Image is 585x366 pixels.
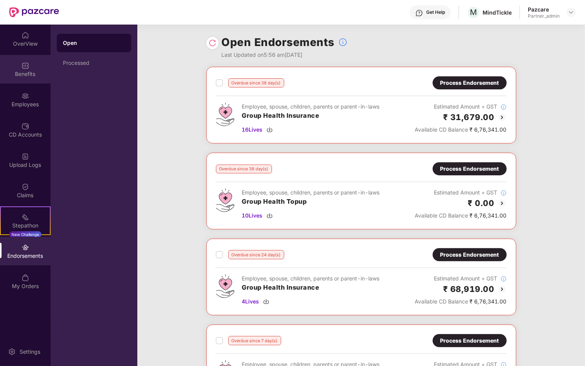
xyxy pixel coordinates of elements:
img: svg+xml;base64,PHN2ZyBpZD0iQ2xhaW0iIHhtbG5zPSJodHRwOi8vd3d3LnczLm9yZy8yMDAwL3N2ZyIgd2lkdGg9IjIwIi... [21,183,29,191]
img: svg+xml;base64,PHN2ZyB4bWxucz0iaHR0cDovL3d3dy53My5vcmcvMjAwMC9zdmciIHdpZHRoPSIyMSIgaGVpZ2h0PSIyMC... [21,213,29,221]
h3: Group Health Insurance [242,283,380,293]
div: Settings [17,348,43,356]
div: Open [63,39,125,47]
div: ₹ 6,76,341.00 [415,125,507,134]
div: Estimated Amount + GST [415,274,507,283]
h2: ₹ 31,679.00 [443,111,494,124]
h1: Open Endorsements [222,34,335,51]
img: svg+xml;base64,PHN2ZyBpZD0iQmVuZWZpdHMiIHhtbG5zPSJodHRwOi8vd3d3LnczLm9yZy8yMDAwL3N2ZyIgd2lkdGg9Ij... [21,62,29,69]
div: Overdue since 7 day(s) [228,336,281,345]
div: Pazcare [528,6,560,13]
div: Processed [63,60,125,66]
img: svg+xml;base64,PHN2ZyBpZD0iSG9tZSIgeG1sbnM9Imh0dHA6Ly93d3cudzMub3JnLzIwMDAvc3ZnIiB3aWR0aD0iMjAiIG... [21,31,29,39]
img: svg+xml;base64,PHN2ZyBpZD0iUmVsb2FkLTMyeDMyIiB4bWxucz0iaHR0cDovL3d3dy53My5vcmcvMjAwMC9zdmciIHdpZH... [209,39,216,47]
span: M [470,8,477,17]
img: svg+xml;base64,PHN2ZyBpZD0iSW5mb18tXzMyeDMyIiBkYXRhLW5hbWU9IkluZm8gLSAzMngzMiIgeG1sbnM9Imh0dHA6Ly... [501,190,507,196]
img: svg+xml;base64,PHN2ZyBpZD0iVXBsb2FkX0xvZ3MiIGRhdGEtbmFtZT0iVXBsb2FkIExvZ3MiIHhtbG5zPSJodHRwOi8vd3... [21,153,29,160]
div: Overdue since 24 day(s) [228,250,284,259]
img: svg+xml;base64,PHN2ZyBpZD0iU2V0dGluZy0yMHgyMCIgeG1sbnM9Imh0dHA6Ly93d3cudzMub3JnLzIwMDAvc3ZnIiB3aW... [8,348,16,356]
div: ₹ 6,76,341.00 [415,297,507,306]
div: Process Endorsement [440,79,499,87]
div: MindTickle [483,9,512,16]
div: Overdue since 38 day(s) [228,78,284,87]
span: Available CD Balance [415,298,468,305]
img: svg+xml;base64,PHN2ZyBpZD0iRW5kb3JzZW1lbnRzIiB4bWxucz0iaHR0cDovL3d3dy53My5vcmcvMjAwMC9zdmciIHdpZH... [21,244,29,251]
img: svg+xml;base64,PHN2ZyBpZD0iSW5mb18tXzMyeDMyIiBkYXRhLW5hbWU9IkluZm8gLSAzMngzMiIgeG1sbnM9Imh0dHA6Ly... [501,104,507,110]
div: Estimated Amount + GST [415,188,507,197]
div: Get Help [426,9,445,15]
img: New Pazcare Logo [9,7,59,17]
div: Last Updated on 5:56 am[DATE] [222,51,348,59]
span: Available CD Balance [415,212,468,219]
span: Available CD Balance [415,126,468,133]
div: New Challenge [9,231,41,237]
img: svg+xml;base64,PHN2ZyBpZD0iRG93bmxvYWQtMzJ4MzIiIHhtbG5zPSJodHRwOi8vd3d3LnczLm9yZy8yMDAwL3N2ZyIgd2... [267,213,273,219]
div: Process Endorsement [440,251,499,259]
img: svg+xml;base64,PHN2ZyB4bWxucz0iaHR0cDovL3d3dy53My5vcmcvMjAwMC9zdmciIHdpZHRoPSI0Ny43MTQiIGhlaWdodD... [216,188,234,212]
div: Partner_admin [528,13,560,19]
img: svg+xml;base64,PHN2ZyBpZD0iQmFjay0yMHgyMCIgeG1sbnM9Imh0dHA6Ly93d3cudzMub3JnLzIwMDAvc3ZnIiB3aWR0aD... [498,113,507,122]
img: svg+xml;base64,PHN2ZyB4bWxucz0iaHR0cDovL3d3dy53My5vcmcvMjAwMC9zdmciIHdpZHRoPSI0Ny43MTQiIGhlaWdodD... [216,274,234,298]
img: svg+xml;base64,PHN2ZyBpZD0iRG93bmxvYWQtMzJ4MzIiIHhtbG5zPSJodHRwOi8vd3d3LnczLm9yZy8yMDAwL3N2ZyIgd2... [263,298,269,305]
img: svg+xml;base64,PHN2ZyBpZD0iTXlfT3JkZXJzIiBkYXRhLW5hbWU9Ik15IE9yZGVycyIgeG1sbnM9Imh0dHA6Ly93d3cudz... [21,274,29,282]
h3: Group Health Topup [242,197,380,207]
img: svg+xml;base64,PHN2ZyBpZD0iQmFjay0yMHgyMCIgeG1sbnM9Imh0dHA6Ly93d3cudzMub3JnLzIwMDAvc3ZnIiB3aWR0aD... [498,199,507,208]
span: 16 Lives [242,125,263,134]
img: svg+xml;base64,PHN2ZyBpZD0iSW5mb18tXzMyeDMyIiBkYXRhLW5hbWU9IkluZm8gLSAzMngzMiIgeG1sbnM9Imh0dHA6Ly... [501,276,507,282]
div: Process Endorsement [440,336,499,345]
img: svg+xml;base64,PHN2ZyB4bWxucz0iaHR0cDovL3d3dy53My5vcmcvMjAwMC9zdmciIHdpZHRoPSI0Ny43MTQiIGhlaWdodD... [216,102,234,126]
h3: Group Health Insurance [242,111,380,121]
div: Employee, spouse, children, parents or parent-in-laws [242,188,380,197]
div: ₹ 6,76,341.00 [415,211,507,220]
img: svg+xml;base64,PHN2ZyBpZD0iSGVscC0zMngzMiIgeG1sbnM9Imh0dHA6Ly93d3cudzMub3JnLzIwMDAvc3ZnIiB3aWR0aD... [415,9,423,17]
img: svg+xml;base64,PHN2ZyBpZD0iQmFjay0yMHgyMCIgeG1sbnM9Imh0dHA6Ly93d3cudzMub3JnLzIwMDAvc3ZnIiB3aWR0aD... [498,285,507,294]
img: svg+xml;base64,PHN2ZyBpZD0iSW5mb18tXzMyeDMyIiBkYXRhLW5hbWU9IkluZm8gLSAzMngzMiIgeG1sbnM9Imh0dHA6Ly... [338,38,348,47]
img: svg+xml;base64,PHN2ZyBpZD0iRW1wbG95ZWVzIiB4bWxucz0iaHR0cDovL3d3dy53My5vcmcvMjAwMC9zdmciIHdpZHRoPS... [21,92,29,100]
div: Employee, spouse, children, parents or parent-in-laws [242,274,380,283]
h2: ₹ 0.00 [468,197,494,209]
img: svg+xml;base64,PHN2ZyBpZD0iRHJvcGRvd24tMzJ4MzIiIHhtbG5zPSJodHRwOi8vd3d3LnczLm9yZy8yMDAwL3N2ZyIgd2... [568,9,574,15]
div: Stepathon [1,222,50,229]
div: Overdue since 38 day(s) [216,165,272,173]
span: 4 Lives [242,297,259,306]
span: 10 Lives [242,211,263,220]
h2: ₹ 68,919.00 [443,283,494,295]
div: Employee, spouse, children, parents or parent-in-laws [242,102,380,111]
div: Process Endorsement [440,165,499,173]
img: svg+xml;base64,PHN2ZyBpZD0iQ0RfQWNjb3VudHMiIGRhdGEtbmFtZT0iQ0QgQWNjb3VudHMiIHhtbG5zPSJodHRwOi8vd3... [21,122,29,130]
div: Estimated Amount + GST [415,102,507,111]
img: svg+xml;base64,PHN2ZyBpZD0iRG93bmxvYWQtMzJ4MzIiIHhtbG5zPSJodHRwOi8vd3d3LnczLm9yZy8yMDAwL3N2ZyIgd2... [267,127,273,133]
